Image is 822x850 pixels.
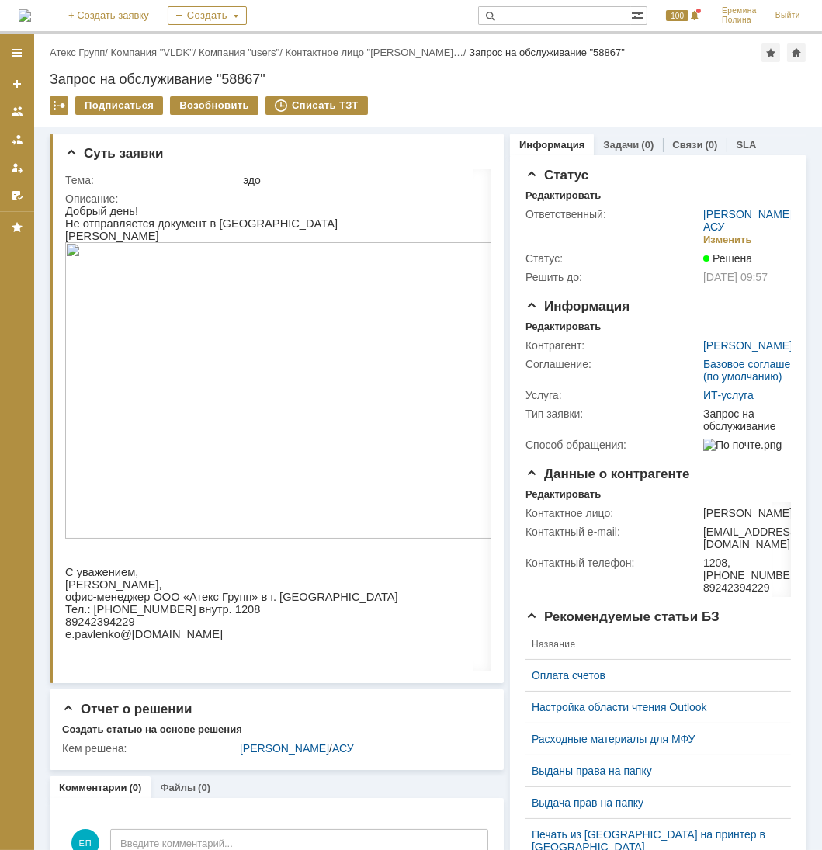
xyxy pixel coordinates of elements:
[525,507,700,519] div: Контактное лицо:
[703,526,804,550] div: [EMAIL_ADDRESS][DOMAIN_NAME]
[55,423,158,435] span: @[DOMAIN_NAME]
[160,782,196,793] a: Файлы
[532,701,772,713] a: Настройка области чтения Outlook
[703,208,793,220] a: [PERSON_NAME]
[332,742,354,755] a: АСУ
[525,271,700,283] div: Решить до:
[703,439,782,451] img: По почте.png
[65,174,240,186] div: Тема:
[525,339,700,352] div: Контрагент:
[703,252,752,265] span: Решена
[286,47,470,58] div: /
[703,339,793,352] a: [PERSON_NAME]
[525,208,700,220] div: Ответственный:
[641,139,654,151] div: (0)
[532,765,772,777] a: Выданы права на папку
[240,742,484,755] div: /
[722,6,757,16] span: Еремина
[525,609,720,624] span: Рекомендуемые статьи БЗ
[525,557,700,569] div: Контактный телефон:
[525,168,588,182] span: Статус
[168,6,247,25] div: Создать
[6,423,9,435] span: .
[603,139,639,151] a: Задачи
[525,189,601,202] div: Редактировать
[50,96,68,115] div: Работа с массовостью
[9,423,55,435] span: pavlenko
[198,782,210,793] div: (0)
[62,742,237,755] div: Кем решена:
[286,47,464,58] a: Контактное лицо "[PERSON_NAME]…
[19,9,31,22] a: Перейти на домашнюю страницу
[532,796,772,809] a: Выдача прав на папку
[525,408,700,420] div: Тип заявки:
[5,71,29,96] a: Создать заявку
[761,43,780,62] div: Добавить в избранное
[525,488,601,501] div: Редактировать
[722,16,757,25] span: Полина
[62,723,242,736] div: Создать статью на основе решения
[525,467,690,481] span: Данные о контрагенте
[65,193,609,205] div: Описание:
[5,127,29,152] a: Заявки в моей ответственности
[199,47,285,58] div: /
[469,47,625,58] div: Запрос на обслуживание "58867"
[703,208,796,233] div: /
[525,321,601,333] div: Редактировать
[519,139,584,151] a: Информация
[703,389,754,401] a: ИТ-услуга
[525,439,700,451] div: Способ обращения:
[50,47,111,58] div: /
[62,702,192,716] span: Отчет о решении
[50,47,105,58] a: Атекс Групп
[703,358,809,383] a: Базовое соглашение (по умолчанию)
[50,71,806,87] div: Запрос на обслуживание "58867"
[525,299,630,314] span: Информация
[787,43,806,62] div: Сделать домашней страницей
[703,557,804,594] div: 1208, [PHONE_NUMBER], 89242394229
[703,234,752,246] div: Изменить
[111,47,193,58] a: Компания "VLDK"
[532,733,772,745] a: Расходные материалы для МФУ
[525,526,700,538] div: Контактный e-mail:
[703,507,804,519] div: [PERSON_NAME]
[666,10,688,21] span: 100
[5,183,29,208] a: Мои согласования
[65,146,163,161] span: Суть заявки
[736,139,756,151] a: SLA
[706,139,718,151] div: (0)
[5,155,29,180] a: Мои заявки
[672,139,702,151] a: Связи
[130,782,142,793] div: (0)
[525,389,700,401] div: Услуга:
[111,47,199,58] div: /
[59,782,127,793] a: Комментарии
[703,408,822,432] div: Запрос на обслуживание
[19,9,31,22] img: logo
[525,252,700,265] div: Статус:
[199,47,279,58] a: Компания "users"
[532,669,772,682] a: Оплата счетов
[631,7,647,22] span: Расширенный поиск
[703,220,725,233] a: АСУ
[703,271,768,283] span: [DATE] 09:57
[703,339,822,352] div: /
[5,99,29,124] a: Заявки на командах
[525,358,700,370] div: Соглашение:
[243,174,605,186] div: эдо
[240,742,329,755] a: [PERSON_NAME]
[525,630,779,660] th: Название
